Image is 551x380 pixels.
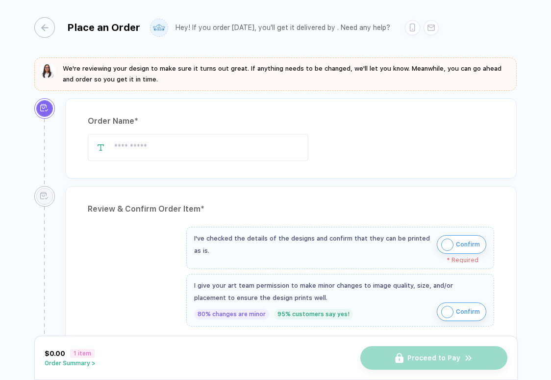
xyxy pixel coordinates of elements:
button: We're reviewing your design to make sure it turns out great. If anything needs to be changed, we'... [40,63,511,85]
div: Hey! If you order [DATE], you'll get it delivered by . Need any help? [175,24,390,32]
div: Place an Order [67,22,140,33]
button: iconConfirm [437,235,486,254]
div: Order Name [88,113,494,129]
div: Review & Confirm Order Item [88,201,494,217]
span: $0.00 [45,350,65,357]
span: We're reviewing your design to make sure it turns out great. If anything needs to be changed, we'... [63,65,501,83]
img: icon [441,306,453,318]
div: 95% customers say yes! [274,309,353,320]
div: 80% changes are minor [194,309,269,320]
button: Order Summary > [45,360,96,367]
img: icon [441,239,453,251]
div: I've checked the details of the designs and confirm that they can be printed as is. [194,232,432,257]
div: * Required [194,257,478,264]
span: 1 item [70,349,95,358]
button: iconConfirm [437,302,486,321]
img: user profile [150,19,168,36]
span: Confirm [456,237,480,252]
img: sophie [40,63,56,79]
span: Confirm [456,304,480,320]
div: I give your art team permission to make minor changes to image quality, size, and/or placement to... [194,279,486,304]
